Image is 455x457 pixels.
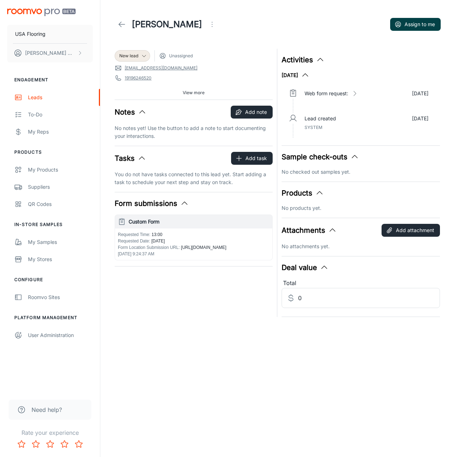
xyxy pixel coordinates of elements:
[28,255,93,263] div: My Stores
[115,215,272,260] button: Custom FormRequested Time: 13:00Requested Date: [DATE]Form Location Submission URL: [URL][DOMAIN_...
[28,183,93,191] div: Suppliers
[169,53,193,59] span: Unassigned
[282,188,324,198] button: Products
[183,90,205,96] span: View more
[150,232,162,237] span: 13:00
[28,128,93,136] div: My Reps
[115,107,147,117] button: Notes
[118,232,150,237] span: Requested Time :
[118,251,154,256] span: [DATE] 9:24:37 AM
[118,245,180,250] span: Form Location Submission URL :
[282,71,310,80] button: [DATE]
[28,111,93,119] div: To-do
[282,168,440,176] p: No checked out samples yet.
[382,224,440,237] button: Add attachment
[125,75,152,81] a: 19196246520
[119,53,138,59] span: New lead
[115,198,189,209] button: Form submissions
[125,65,197,71] a: [EMAIL_ADDRESS][DOMAIN_NAME]
[115,170,273,186] p: You do not have tasks connected to this lead yet. Start adding a task to schedule your next step ...
[132,18,202,31] h1: [PERSON_NAME]
[282,151,359,162] button: Sample check-outs
[115,153,146,164] button: Tasks
[15,30,45,38] p: USA Flooring
[150,239,165,244] span: [DATE]
[180,87,207,98] button: View more
[28,200,93,208] div: QR Codes
[115,124,273,140] p: No notes yet! Use the button to add a note to start documenting your interactions.
[115,50,150,62] div: New lead
[305,115,336,122] p: Lead created
[180,245,226,250] span: [URL][DOMAIN_NAME]
[282,279,440,288] div: Total
[282,204,440,212] p: No products yet.
[231,152,273,165] button: Add task
[7,25,93,43] button: USA Flooring
[390,18,441,31] button: Assign to me
[282,225,337,236] button: Attachments
[118,239,150,244] span: Requested Date :
[7,44,93,62] button: [PERSON_NAME] Worthington
[298,288,440,308] input: Estimated deal value
[231,106,273,119] button: Add note
[28,93,93,101] div: Leads
[282,242,440,250] p: No attachments yet.
[412,115,428,122] p: [DATE]
[129,218,269,226] h6: Custom Form
[305,125,322,130] span: System
[282,262,329,273] button: Deal value
[305,90,348,97] p: Web form request:
[7,9,76,16] img: Roomvo PRO Beta
[28,238,93,246] div: My Samples
[412,90,428,97] p: [DATE]
[282,54,325,65] button: Activities
[28,331,93,339] div: User Administration
[28,166,93,174] div: My Products
[205,17,219,32] button: Open menu
[28,293,93,301] div: Roomvo Sites
[25,49,76,57] p: [PERSON_NAME] Worthington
